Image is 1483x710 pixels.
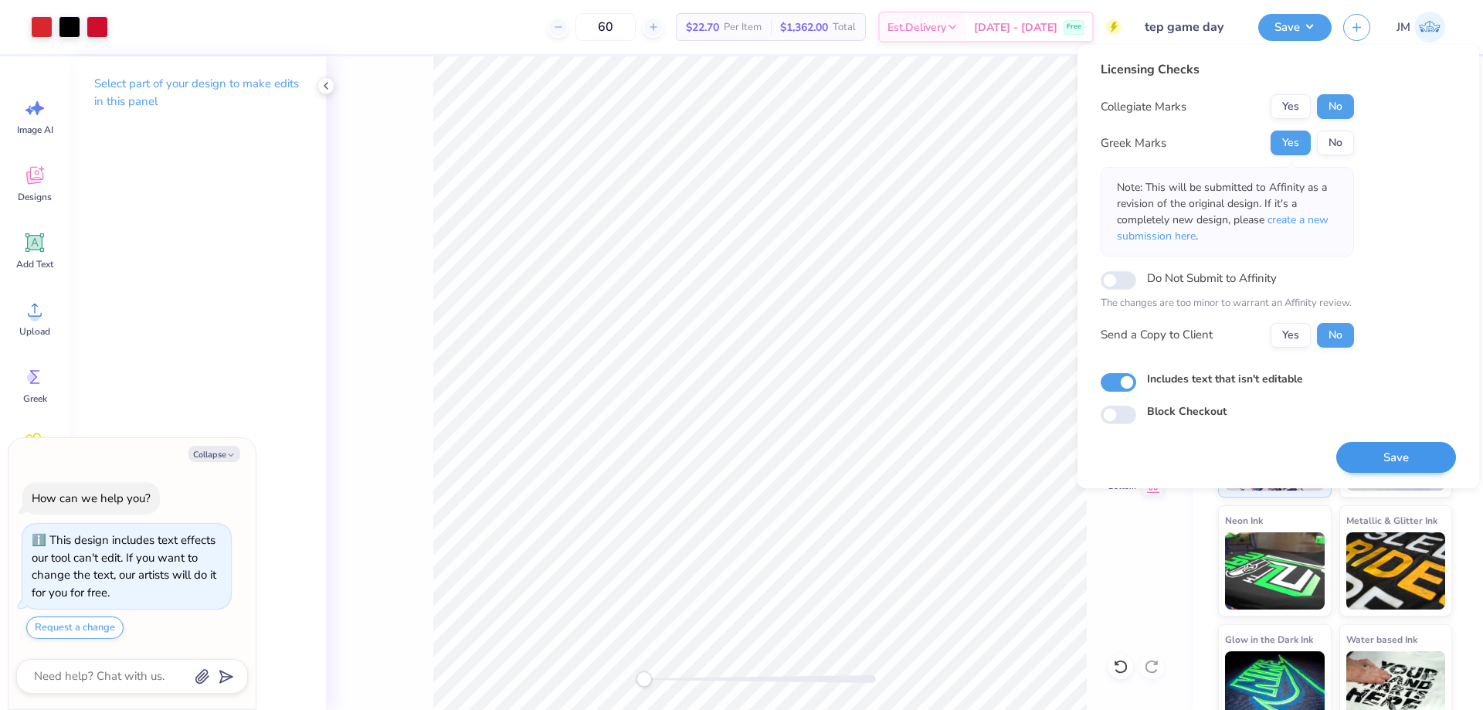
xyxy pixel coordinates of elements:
[1133,12,1247,42] input: Untitled Design
[1225,631,1313,647] span: Glow in the Dark Ink
[1147,371,1303,387] label: Includes text that isn't editable
[1317,323,1354,348] button: No
[1101,326,1213,344] div: Send a Copy to Client
[1101,98,1186,116] div: Collegiate Marks
[19,325,50,338] span: Upload
[1225,512,1263,528] span: Neon Ink
[94,75,301,110] p: Select part of your design to make edits in this panel
[1414,12,1445,42] img: Joshua Macky Gaerlan
[1147,403,1227,420] label: Block Checkout
[1390,12,1452,42] a: JM
[1101,134,1166,152] div: Greek Marks
[1271,94,1311,119] button: Yes
[686,19,719,36] span: $22.70
[887,19,946,36] span: Est. Delivery
[1346,631,1417,647] span: Water based Ink
[575,13,636,41] input: – –
[32,491,151,506] div: How can we help you?
[18,191,52,203] span: Designs
[1346,532,1446,610] img: Metallic & Glitter Ink
[17,124,53,136] span: Image AI
[1396,19,1410,36] span: JM
[1101,296,1354,311] p: The changes are too minor to warrant an Affinity review.
[1067,22,1081,32] span: Free
[1336,442,1456,474] button: Save
[1225,532,1325,610] img: Neon Ink
[636,671,652,687] div: Accessibility label
[833,19,856,36] span: Total
[188,446,240,462] button: Collapse
[974,19,1057,36] span: [DATE] - [DATE]
[1317,131,1354,155] button: No
[1117,179,1338,244] p: Note: This will be submitted to Affinity as a revision of the original design. If it's a complete...
[32,532,216,600] div: This design includes text effects our tool can't edit. If you want to change the text, our artist...
[16,258,53,270] span: Add Text
[724,19,762,36] span: Per Item
[1271,131,1311,155] button: Yes
[1101,60,1354,79] div: Licensing Checks
[1258,14,1332,41] button: Save
[26,617,124,639] button: Request a change
[1147,268,1277,288] label: Do Not Submit to Affinity
[1317,94,1354,119] button: No
[1346,512,1437,528] span: Metallic & Glitter Ink
[23,392,47,405] span: Greek
[780,19,828,36] span: $1,362.00
[1271,323,1311,348] button: Yes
